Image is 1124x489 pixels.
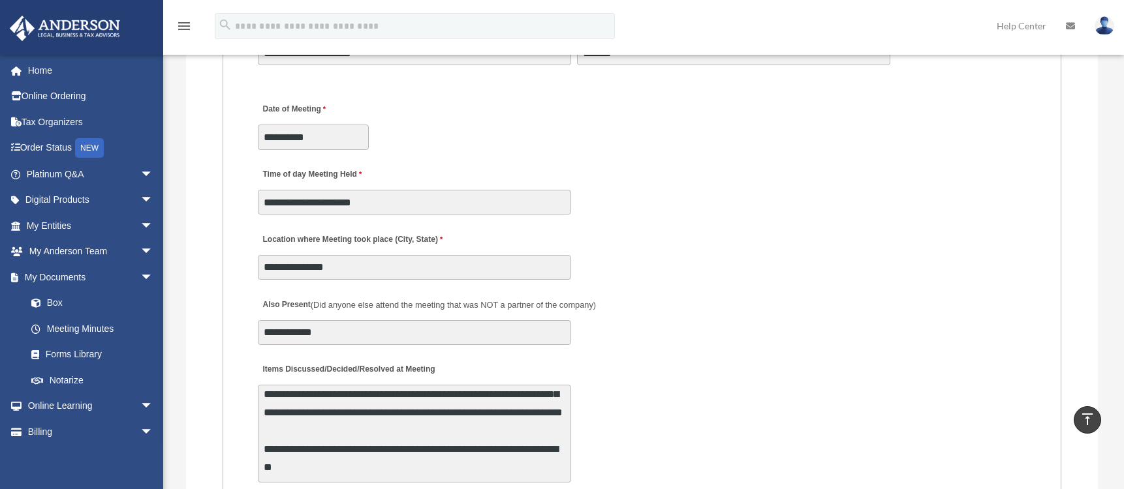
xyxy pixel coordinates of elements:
span: arrow_drop_down [140,393,166,420]
span: (Did anyone else attend the meeting that was NOT a partner of the company) [311,300,596,310]
i: vertical_align_top [1080,411,1095,427]
div: NEW [75,138,104,158]
span: arrow_drop_down [140,239,166,265]
a: vertical_align_top [1074,406,1101,434]
i: search [218,18,232,32]
a: Online Ordering [9,83,173,110]
a: Meeting Minutes [18,316,166,342]
label: Location where Meeting took place (City, State) [258,231,446,248]
label: Items Discussed/Decided/Resolved at Meeting [258,361,438,379]
a: Box [18,290,173,316]
a: Billingarrow_drop_down [9,419,173,445]
img: User Pic [1095,16,1114,35]
span: arrow_drop_down [140,161,166,188]
a: Forms Library [18,342,173,368]
a: Platinum Q&Aarrow_drop_down [9,161,173,187]
img: Anderson Advisors Platinum Portal [6,16,124,41]
i: menu [176,18,192,34]
a: My Entitiesarrow_drop_down [9,213,173,239]
a: menu [176,23,192,34]
span: arrow_drop_down [140,187,166,214]
a: Order StatusNEW [9,135,173,162]
a: Home [9,57,173,83]
a: My Anderson Teamarrow_drop_down [9,239,173,265]
a: My Documentsarrow_drop_down [9,264,173,290]
span: arrow_drop_down [140,419,166,445]
label: Also Present [258,296,599,314]
a: Digital Productsarrow_drop_down [9,187,173,213]
a: Events Calendar [9,445,173,471]
label: Time of day Meeting Held [258,166,382,184]
a: Online Learningarrow_drop_down [9,393,173,419]
label: Date of Meeting [258,101,382,119]
a: Notarize [18,367,173,393]
a: Tax Organizers [9,109,173,135]
span: arrow_drop_down [140,264,166,291]
span: arrow_drop_down [140,213,166,239]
